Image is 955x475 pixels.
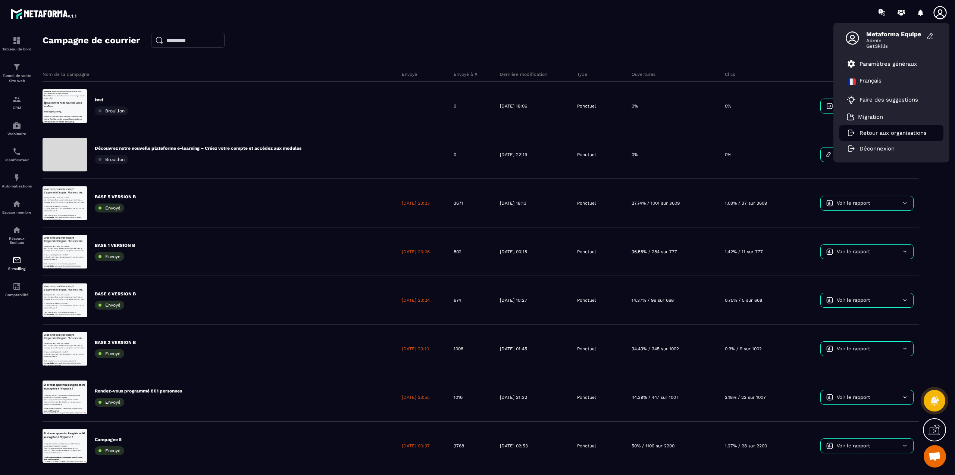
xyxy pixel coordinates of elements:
[95,339,136,345] p: BASE 2 VERSION B
[402,249,430,255] p: [DATE] 23:06
[12,226,21,235] img: social-network
[12,36,21,45] img: formation
[826,103,833,109] img: icon
[837,249,870,254] span: Voir le rapport
[4,63,145,86] p: Et si ce n’était pas votre faute ? Et si votre cerveau avait simplement besoin… d’une autre métho...
[2,89,32,115] a: formationformationCRM
[821,293,898,307] a: Voir le rapport
[4,90,145,112] p: Comment ? Grâce à l’apprentissage sous hypnose. 🧠
[826,200,833,207] img: icon
[859,60,917,67] p: Paramètres généraux
[16,100,39,107] strong: GetSkills
[2,168,32,194] a: automationsautomationsAutomatisations
[105,157,125,162] span: Brouillon
[2,236,32,245] p: Réseaux Sociaux
[4,4,135,25] span: Vous avez peut-être essayé d’apprendre l’anglais. Plusieurs fois.
[4,90,132,104] strong: Ce rêve est accessible… et encore plus vite que vous ne l’imaginez.
[821,245,898,259] a: Voir le rapport
[500,346,527,352] p: [DATE] 01:45
[2,276,32,302] a: accountantaccountantComptabilité
[725,297,762,303] p: 0.75% / 5 sur 668
[826,345,833,352] img: icon
[2,142,32,168] a: schedulerschedulerPlanificateur
[4,93,145,115] p: C’est exactement ce que nous proposons chez , centre de formation spécialisé en langues sous hypn...
[2,267,32,271] p: E-mailing
[12,282,21,291] img: accountant
[632,346,679,352] p: 34.43% / 345 sur 1002
[725,103,731,109] p: 0%
[12,256,21,265] img: email
[454,297,461,303] p: 674
[632,200,680,206] p: 27.74% / 1001 sur 3609
[632,71,655,77] p: Ouvertures
[632,394,679,400] p: 44.39% / 447 sur 1007
[725,200,767,206] p: 1.03% / 37 sur 3609
[95,291,136,297] p: BASE 6 VERSION B
[4,19,26,25] strong: Objectif :
[95,97,128,103] p: test
[4,4,32,10] strong: Utilisation :
[826,394,833,401] img: icon
[4,10,144,31] span: Et si vous appreniez l’anglais en 90 jours grâce à l'hypnose ?
[2,57,32,89] a: formationformationTunnel de vente Site web
[577,443,596,449] p: Ponctuel
[847,113,883,121] a: Migration
[454,152,456,158] p: 0
[500,71,547,77] p: Dernière modification
[4,34,145,56] p: Des applis, des cours, des vidéos… Mais à chaque fois, le même blocage : le stress, le manque de ...
[821,342,898,356] a: Voir le rapport
[632,297,674,303] p: 14.37% / 96 sur 668
[402,394,430,400] p: [DATE] 23:55
[821,99,898,113] a: Continuer
[2,106,32,110] p: CRM
[454,103,456,109] p: 0
[837,200,870,206] span: Voir le rapport
[632,152,638,158] p: 0%
[725,346,762,352] p: 0.9% / 9 sur 1002
[402,71,417,77] p: Envoyé
[4,46,145,83] p: Imaginez : dans 3 mois à peine, vous tenez une conversation fluide en anglais. Vous comprenez vos...
[837,394,870,400] span: Voir le rapport
[2,73,32,84] p: Tunnel de vente Site web
[821,196,898,210] a: Voir le rapport
[632,103,638,109] p: 0%
[826,152,831,157] img: icon
[12,173,21,182] img: automations
[632,249,677,255] p: 36.55% / 284 sur 777
[454,249,461,255] p: 802
[837,443,870,448] span: Voir le rapport
[105,302,120,308] span: Envoyé
[2,250,32,276] a: emailemailE-mailing
[2,47,32,51] p: Tableau de bord
[454,443,464,449] p: 3768
[577,71,587,77] p: Type
[847,59,917,68] a: Paramètres généraux
[866,43,922,49] span: GetSkills
[2,31,32,57] a: formationformationTableau de bord
[500,443,528,449] p: [DATE] 02:53
[821,439,898,453] a: Voir le rapport
[866,31,922,38] span: Metaforma Equipe
[577,249,596,255] p: Ponctuel
[95,242,135,248] p: BASE 1 VERSION B
[10,7,78,20] img: logo
[500,200,526,206] p: [DATE] 18:13
[12,95,21,104] img: formation
[12,147,21,156] img: scheduler
[837,346,870,351] span: Voir le rapport
[500,103,527,109] p: [DATE] 18:06
[500,297,527,303] p: [DATE] 10:27
[2,132,32,136] p: Webinaire
[12,199,21,208] img: automations
[847,95,927,104] a: Faire des suggestions
[725,249,763,255] p: 1.42% / 11 sur 777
